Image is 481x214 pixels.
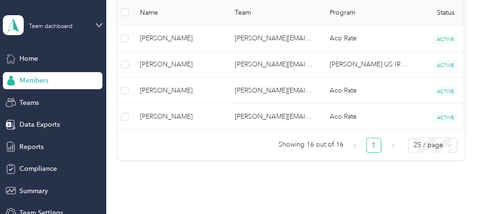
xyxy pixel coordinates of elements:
[132,78,227,104] td: Rhonda A. Santoyo
[132,26,227,52] td: Kenneth B. Burke
[366,138,381,153] li: 1
[347,138,362,153] li: Previous Page
[140,59,220,70] span: [PERSON_NAME]
[347,138,362,153] button: left
[434,112,457,122] span: ACTIVE
[322,52,415,78] td: Acosta US IRS Rate Program (Work Location in IRS State)
[19,186,48,196] span: Summary
[19,54,38,64] span: Home
[19,142,44,152] span: Reports
[227,52,322,78] td: laurie.korn@crossmark.com
[140,85,220,96] span: [PERSON_NAME]
[385,138,400,153] li: Next Page
[367,138,381,152] a: 1
[140,112,220,122] span: [PERSON_NAME]
[390,143,396,149] span: right
[352,143,358,149] span: left
[140,33,220,44] span: [PERSON_NAME]
[428,161,481,214] iframe: Everlance-gr Chat Button Frame
[408,138,457,153] div: Page Size
[29,24,73,29] div: Team dashboard
[19,75,48,85] span: Members
[227,26,322,52] td: laurie.korn@crossmark.com
[19,164,57,174] span: Compliance
[434,60,457,70] span: ACTIVE
[132,52,227,78] td: Jessica A. Guajardo
[227,104,322,130] td: laurie.korn@crossmark.com
[322,26,415,52] td: Aco Rate
[385,138,400,153] button: right
[434,86,457,96] span: ACTIVE
[140,9,220,17] span: Name
[19,98,39,108] span: Teams
[132,104,227,130] td: Lesa M. Baker
[322,78,415,104] td: Aco Rate
[278,138,343,152] span: Showing 16 out of 16
[19,120,60,130] span: Data Exports
[322,104,415,130] td: Aco Rate
[414,138,452,152] span: 25 / page
[227,78,322,104] td: laurie.korn@crossmark.com
[434,34,457,44] span: ACTIVE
